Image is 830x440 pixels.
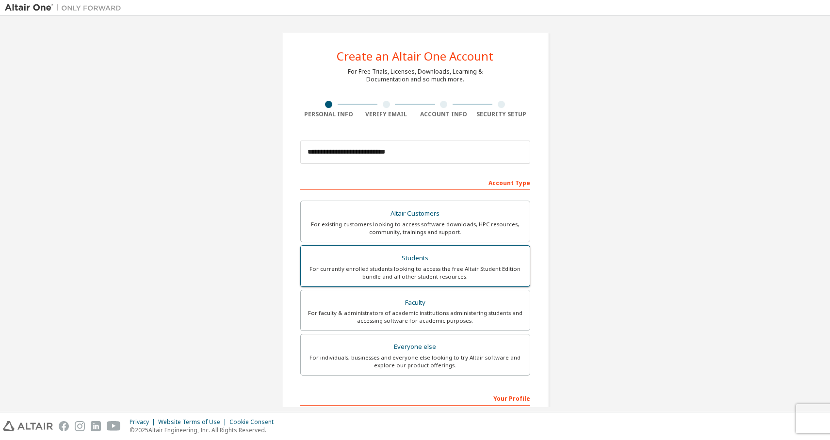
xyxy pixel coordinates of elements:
div: For individuals, businesses and everyone else looking to try Altair software and explore our prod... [307,354,524,369]
div: For Free Trials, Licenses, Downloads, Learning & Documentation and so much more. [348,68,483,83]
img: altair_logo.svg [3,421,53,431]
div: Website Terms of Use [158,418,229,426]
div: Cookie Consent [229,418,279,426]
div: Students [307,251,524,265]
div: Account Info [415,110,473,118]
div: Your Profile [300,390,530,406]
div: Create an Altair One Account [337,50,493,62]
div: Personal Info [300,110,358,118]
div: For existing customers looking to access software downloads, HPC resources, community, trainings ... [307,220,524,236]
div: Privacy [130,418,158,426]
div: Altair Customers [307,207,524,220]
img: facebook.svg [59,421,69,431]
img: Altair One [5,3,126,13]
img: instagram.svg [75,421,85,431]
div: Faculty [307,296,524,310]
div: Account Type [300,174,530,190]
div: For currently enrolled students looking to access the free Altair Student Edition bundle and all ... [307,265,524,281]
img: youtube.svg [107,421,121,431]
div: Everyone else [307,340,524,354]
div: For faculty & administrators of academic institutions administering students and accessing softwa... [307,309,524,325]
div: Verify Email [358,110,415,118]
img: linkedin.svg [91,421,101,431]
div: Security Setup [472,110,530,118]
p: © 2025 Altair Engineering, Inc. All Rights Reserved. [130,426,279,434]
